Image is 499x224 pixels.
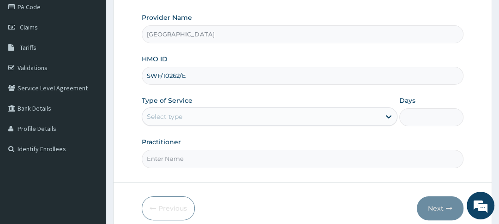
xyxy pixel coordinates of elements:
[20,23,38,31] span: Claims
[147,112,182,121] div: Select type
[142,137,181,147] label: Practitioner
[142,13,192,22] label: Provider Name
[142,67,463,85] input: Enter HMO ID
[142,96,192,105] label: Type of Service
[17,46,37,69] img: d_794563401_company_1708531726252_794563401
[48,52,155,64] div: Chat with us now
[142,54,168,64] label: HMO ID
[142,196,195,220] button: Previous
[142,150,463,168] input: Enter Name
[399,96,415,105] label: Days
[54,59,127,152] span: We're online!
[151,5,174,27] div: Minimize live chat window
[417,196,463,220] button: Next
[5,136,176,169] textarea: Type your message and hit 'Enter'
[20,43,36,52] span: Tariffs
